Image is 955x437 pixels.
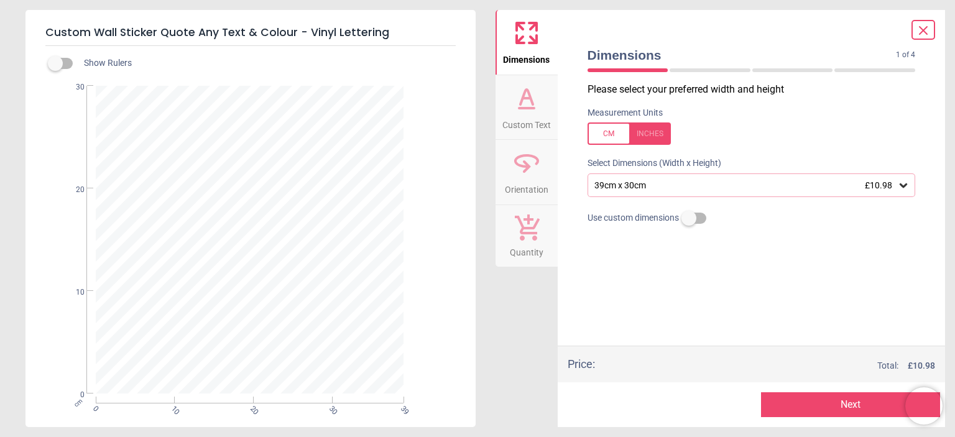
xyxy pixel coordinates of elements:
span: Use custom dimensions [588,212,679,224]
span: Custom Text [502,113,551,132]
span: £ [908,360,935,372]
button: Dimensions [496,10,558,75]
span: 1 of 4 [896,50,915,60]
button: Custom Text [496,75,558,140]
div: 39cm x 30cm [593,180,898,191]
iframe: Brevo live chat [905,387,943,425]
button: Next [761,392,940,417]
label: Select Dimensions (Width x Height) [578,157,721,170]
button: Orientation [496,140,558,205]
div: Total: [614,360,936,372]
div: Price : [568,356,595,372]
h5: Custom Wall Sticker Quote Any Text & Colour - Vinyl Lettering [45,20,456,46]
button: Quantity [496,205,558,267]
span: 10.98 [913,361,935,370]
label: Measurement Units [588,107,663,119]
span: Orientation [505,178,548,196]
span: Quantity [510,241,543,259]
span: £10.98 [865,180,892,190]
span: 30 [61,82,85,93]
p: Please select your preferred width and height [588,83,926,96]
span: Dimensions [588,46,897,64]
div: Show Rulers [55,56,476,71]
span: Dimensions [503,48,550,67]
